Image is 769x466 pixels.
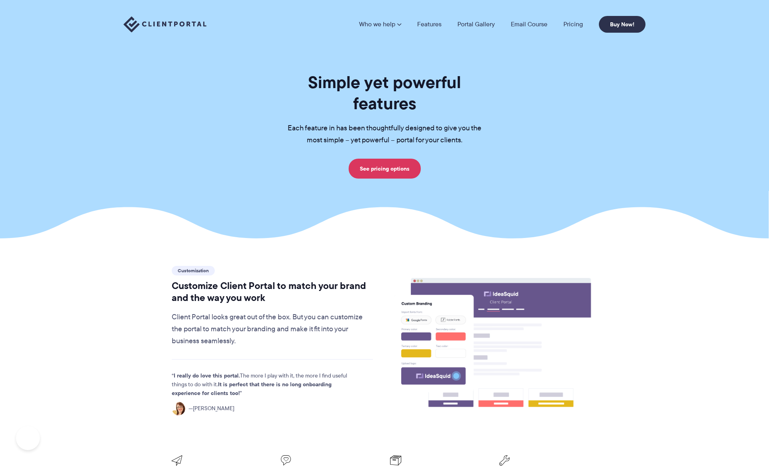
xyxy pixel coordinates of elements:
[172,380,332,397] strong: It is perfect that there is no long onboarding experience for clients too!
[172,311,373,347] p: Client Portal looks great out of the box. But you can customize the portal to match your branding...
[172,372,359,398] p: The more I play with it, the more I find useful things to do with it.
[172,266,215,275] span: Customization
[16,426,40,450] iframe: Toggle Customer Support
[188,404,234,413] span: [PERSON_NAME]
[359,21,401,28] a: Who we help
[275,122,494,146] p: Each feature in has been thoughtfully designed to give you the most simple – yet powerful – porta...
[511,21,547,28] a: Email Course
[349,159,421,179] a: See pricing options
[563,21,583,28] a: Pricing
[457,21,495,28] a: Portal Gallery
[275,72,494,114] h1: Simple yet powerful features
[417,21,441,28] a: Features
[172,280,373,304] h2: Customize Client Portal to match your brand and the way you work
[599,16,645,33] a: Buy Now!
[174,371,240,380] strong: I really do love this portal.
